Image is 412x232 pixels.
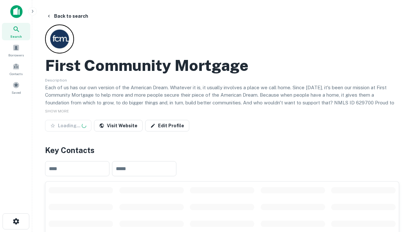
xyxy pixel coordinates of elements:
a: Search [2,23,30,40]
a: Saved [2,79,30,96]
span: Contacts [10,71,23,76]
a: Visit Website [94,120,143,131]
span: Borrowers [8,53,24,58]
span: Search [10,34,22,39]
iframe: Chat Widget [380,160,412,191]
p: Each of us has our own version of the American Dream. Whatever it is, it usually involves a place... [45,84,399,114]
h2: First Community Mortgage [45,56,248,75]
a: Borrowers [2,42,30,59]
img: capitalize-icon.png [10,5,23,18]
button: Back to search [44,10,91,22]
a: Contacts [2,60,30,78]
span: Saved [12,90,21,95]
span: Description [45,78,67,82]
span: SHOW MORE [45,109,69,113]
a: Edit Profile [145,120,189,131]
h4: Key Contacts [45,144,399,156]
